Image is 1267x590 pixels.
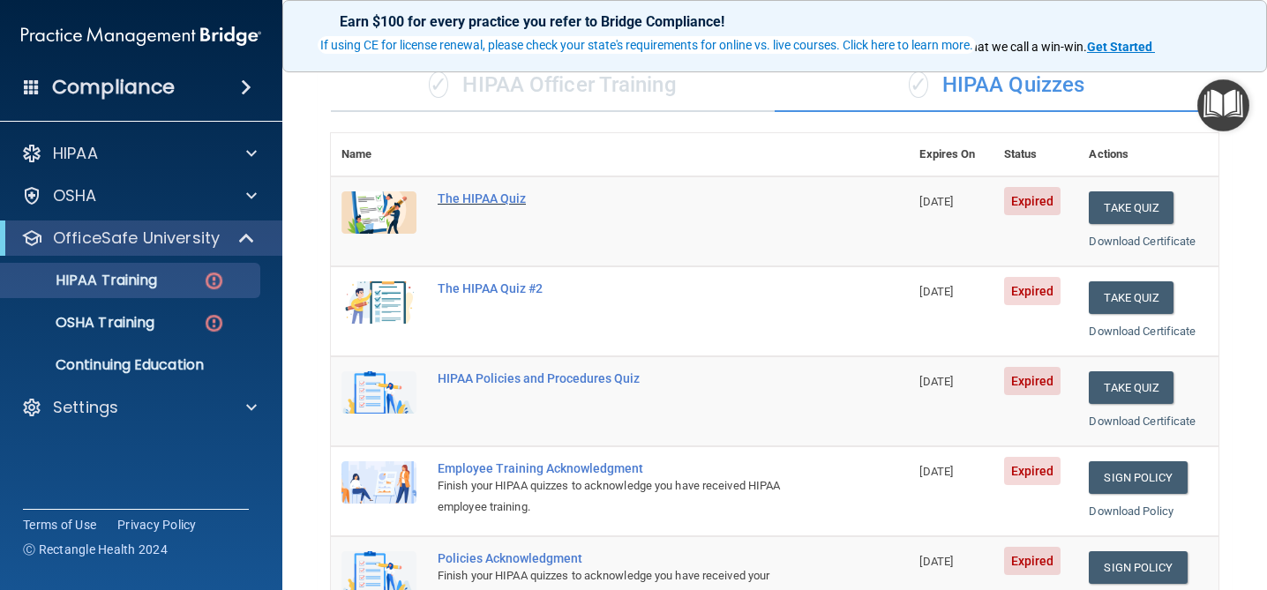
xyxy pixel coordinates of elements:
img: PMB logo [21,19,261,54]
a: Download Certificate [1089,325,1196,338]
button: Take Quiz [1089,191,1173,224]
span: Expired [1004,547,1061,575]
a: Settings [21,397,257,418]
a: OfficeSafe University [21,228,256,249]
span: ✓ [429,71,448,98]
a: Download Certificate [1089,414,1196,428]
h4: Compliance [52,75,175,100]
div: If using CE for license renewal, please check your state's requirements for online vs. live cours... [320,39,973,51]
span: Ⓒ Rectangle Health 2024 [23,541,168,558]
span: [DATE] [919,195,953,208]
a: HIPAA [21,143,257,164]
p: HIPAA [53,143,98,164]
button: Take Quiz [1089,281,1173,314]
a: OSHA [21,185,257,206]
th: Expires On [909,133,993,176]
strong: Get Started [1087,40,1152,54]
span: ✓ [909,71,928,98]
span: Expired [1004,277,1061,305]
div: HIPAA Policies and Procedures Quiz [438,371,821,385]
p: OSHA [53,185,97,206]
p: OSHA Training [11,314,154,332]
a: Privacy Policy [117,516,197,534]
div: Finish your HIPAA quizzes to acknowledge you have received HIPAA employee training. [438,475,821,518]
button: Take Quiz [1089,371,1173,404]
span: [DATE] [919,285,953,298]
div: The HIPAA Quiz #2 [438,281,821,295]
div: The HIPAA Quiz [438,191,821,205]
p: Settings [53,397,118,418]
div: HIPAA Quizzes [775,59,1218,112]
a: Get Started [1087,40,1155,54]
p: Earn $100 for every practice you refer to Bridge Compliance! [340,13,1210,30]
th: Name [331,133,427,176]
a: Terms of Use [23,516,96,534]
a: Download Certificate [1089,235,1196,248]
img: danger-circle.6113f641.png [203,270,225,292]
p: Continuing Education [11,356,252,374]
span: [DATE] [919,375,953,388]
th: Actions [1078,133,1218,176]
a: Sign Policy [1089,551,1187,584]
div: HIPAA Officer Training [331,59,775,112]
span: [DATE] [919,555,953,568]
span: [DATE] [919,465,953,478]
span: Expired [1004,187,1061,215]
p: HIPAA Training [11,272,157,289]
div: Policies Acknowledgment [438,551,821,565]
button: If using CE for license renewal, please check your state's requirements for online vs. live cours... [318,36,976,54]
img: danger-circle.6113f641.png [203,312,225,334]
span: Expired [1004,367,1061,395]
button: Open Resource Center [1197,79,1249,131]
p: OfficeSafe University [53,228,220,249]
span: Expired [1004,457,1061,485]
th: Status [993,133,1079,176]
a: Download Policy [1089,504,1173,518]
a: Sign Policy [1089,461,1187,494]
div: Employee Training Acknowledgment [438,461,821,475]
span: ! That's what we call a win-win. [919,40,1087,54]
